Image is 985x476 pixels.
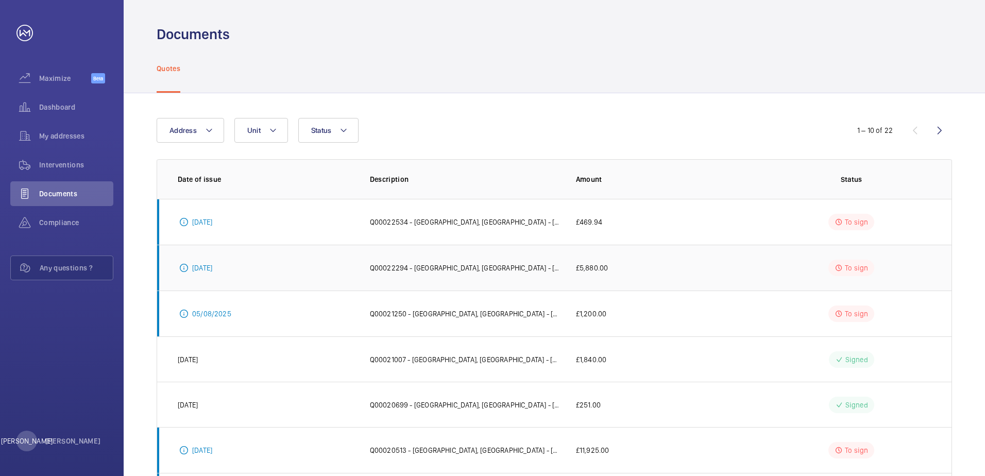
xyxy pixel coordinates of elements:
p: £1,200.00 [576,309,607,319]
p: £11,925.00 [576,445,609,455]
p: Q00020699 - [GEOGRAPHIC_DATA], [GEOGRAPHIC_DATA] - [GEOGRAPHIC_DATA] | GWS - [GEOGRAPHIC_DATA] - ... [370,400,559,410]
p: Description [370,174,559,184]
p: Q00022534 - [GEOGRAPHIC_DATA], [GEOGRAPHIC_DATA] - [GEOGRAPHIC_DATA] | GWS - [GEOGRAPHIC_DATA] [370,217,559,227]
p: Date of issue [178,174,353,184]
p: Q00022294 - [GEOGRAPHIC_DATA], [GEOGRAPHIC_DATA] - [GEOGRAPHIC_DATA] | GWS - [GEOGRAPHIC_DATA] [370,263,559,273]
p: £251.00 [576,400,601,410]
span: Maximize [39,73,91,83]
span: Beta [91,73,105,83]
p: To sign [845,217,868,227]
p: Status [772,174,931,184]
h1: Documents [157,25,230,44]
button: Unit [234,118,288,143]
p: [DATE] [178,354,198,365]
p: £469.94 [576,217,602,227]
button: Address [157,118,224,143]
p: To sign [845,309,868,319]
span: Unit [247,126,261,134]
span: Compliance [39,217,113,228]
p: Amount [576,174,756,184]
p: [PERSON_NAME] [1,436,53,446]
p: Q00021250 - [GEOGRAPHIC_DATA], [GEOGRAPHIC_DATA] - [GEOGRAPHIC_DATA] | GWS - [GEOGRAPHIC_DATA] [370,309,559,319]
p: Q00021007 - [GEOGRAPHIC_DATA], [GEOGRAPHIC_DATA] - [GEOGRAPHIC_DATA] | GWS - Mondelez [370,354,559,365]
span: Status [311,126,332,134]
p: [DATE] [192,217,212,227]
p: [DATE] [178,400,198,410]
p: 05/08/2025 [192,309,231,319]
button: Status [298,118,359,143]
p: [DATE] [192,445,212,455]
p: To sign [845,263,868,273]
div: 1 – 10 of 22 [857,125,893,135]
p: [DATE] [192,263,212,273]
p: To sign [845,445,868,455]
span: Address [169,126,197,134]
p: Signed [845,354,868,365]
span: Dashboard [39,102,113,112]
p: Quotes [157,63,180,74]
p: £5,880.00 [576,263,608,273]
p: [PERSON_NAME] [45,436,101,446]
span: Interventions [39,160,113,170]
span: My addresses [39,131,113,141]
span: Documents [39,189,113,199]
span: Any questions ? [40,263,113,273]
p: Signed [845,400,868,410]
p: Q00020513 - [GEOGRAPHIC_DATA], [GEOGRAPHIC_DATA] - [GEOGRAPHIC_DATA] | GWS - [GEOGRAPHIC_DATA] - ... [370,445,559,455]
p: £1,840.00 [576,354,607,365]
